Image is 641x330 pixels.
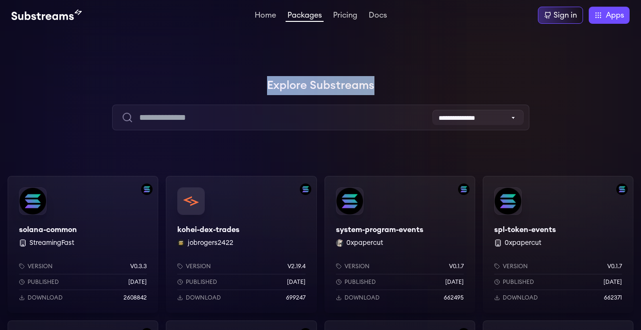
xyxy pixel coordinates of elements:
p: [DATE] [603,278,622,286]
p: Download [186,294,221,301]
a: Filter by solana networksystem-program-eventssystem-program-events0xpapercut 0xpapercutVersionv0.... [325,176,475,313]
img: Filter by solana network [458,184,469,195]
p: Download [344,294,380,301]
img: Substream's logo [11,10,82,21]
p: [DATE] [128,278,147,286]
p: Download [28,294,63,301]
p: v2.19.4 [287,262,306,270]
button: StreamingFast [29,238,74,248]
button: jobrogers2422 [188,238,233,248]
p: 699247 [286,294,306,301]
p: Published [186,278,217,286]
a: Filter by solana networkspl-token-eventsspl-token-events 0xpapercutVersionv0.1.7Published[DATE]Do... [483,176,633,313]
p: v0.1.7 [607,262,622,270]
img: Filter by solana network [616,184,628,195]
button: 0xpapercut [505,238,541,248]
p: [DATE] [445,278,464,286]
a: Filter by solana networkkohei-dex-tradeskohei-dex-tradesjobrogers2422 jobrogers2422Versionv2.19.4... [166,176,316,313]
p: Version [503,262,528,270]
img: Filter by solana network [300,184,311,195]
h1: Explore Substreams [8,76,633,95]
p: Published [344,278,376,286]
p: v0.3.3 [130,262,147,270]
div: Sign in [554,10,577,21]
a: Home [253,11,278,21]
p: Download [503,294,538,301]
span: Apps [606,10,624,21]
button: 0xpapercut [346,238,383,248]
p: 2608842 [124,294,147,301]
p: Published [503,278,534,286]
p: [DATE] [287,278,306,286]
a: Sign in [538,7,583,24]
p: 662495 [444,294,464,301]
p: 662371 [604,294,622,301]
a: Packages [286,11,324,22]
p: Version [186,262,211,270]
img: Filter by solana network [141,184,153,195]
p: Published [28,278,59,286]
p: Version [28,262,53,270]
a: Docs [367,11,389,21]
p: v0.1.7 [449,262,464,270]
a: Pricing [331,11,359,21]
p: Version [344,262,370,270]
a: Filter by solana networksolana-commonsolana-common StreamingFastVersionv0.3.3Published[DATE]Downl... [8,176,158,313]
